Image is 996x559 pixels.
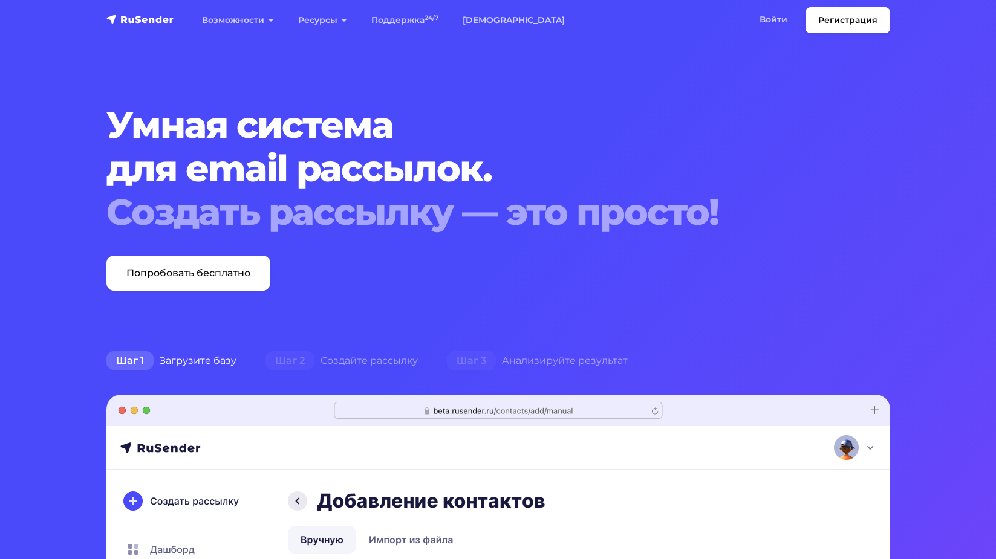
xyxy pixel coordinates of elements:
[265,351,314,370] span: Шаг 2
[806,7,890,33] a: Регистрация
[432,349,642,373] div: Анализируйте результат
[451,8,577,33] a: [DEMOGRAPHIC_DATA]
[447,351,496,370] span: Шаг 3
[106,256,270,291] a: Попробовать бесплатно
[92,349,251,373] div: Загрузите базу
[425,14,438,22] sup: 24/7
[251,349,432,373] div: Создайте рассылку
[190,8,286,33] a: Возможности
[286,8,359,33] a: Ресурсы
[106,13,174,25] img: RuSender
[106,351,154,370] span: Шаг 1
[106,190,824,234] div: Создать рассылку — это просто!
[106,103,824,234] h1: Умная система для email рассылок.
[359,8,451,33] a: Поддержка24/7
[747,7,799,32] a: Войти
